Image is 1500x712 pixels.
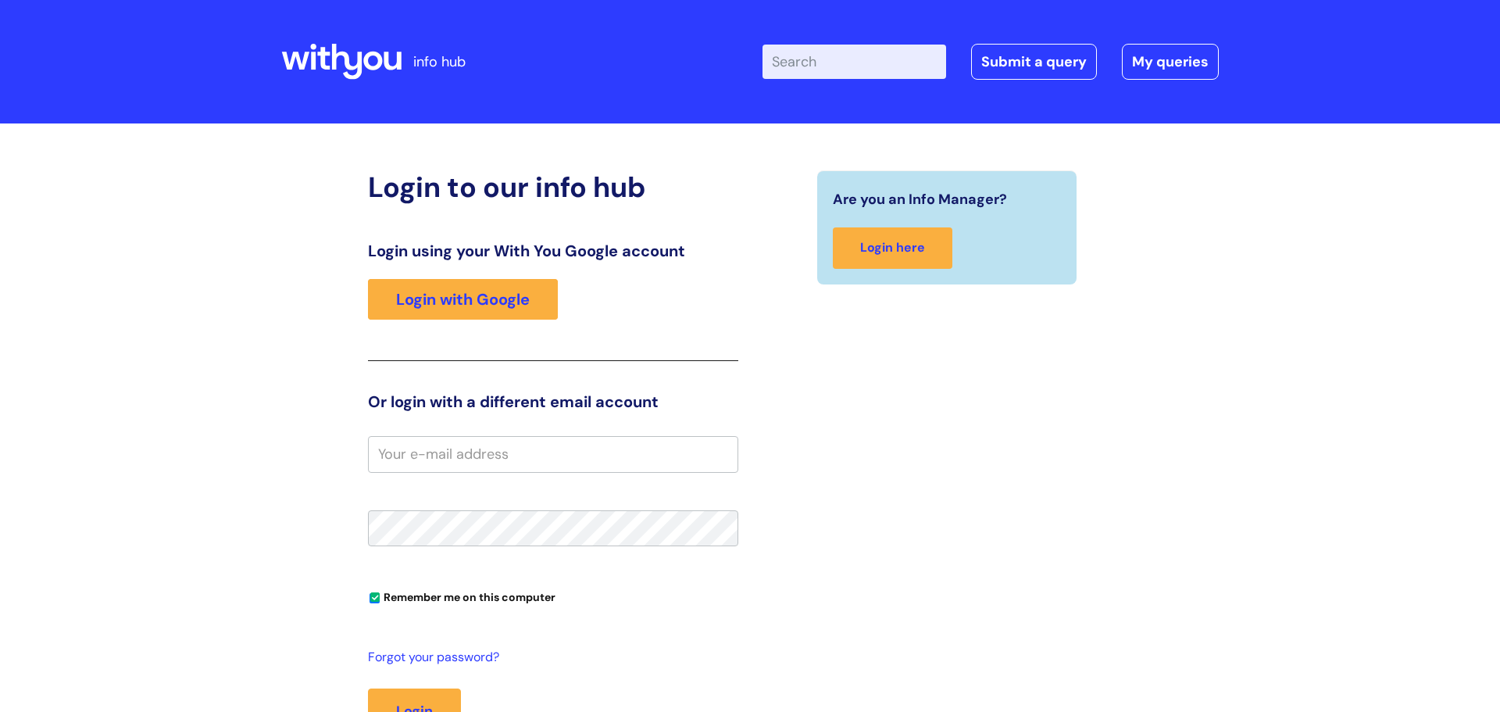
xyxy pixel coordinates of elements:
a: Login with Google [368,279,558,320]
a: Submit a query [971,44,1097,80]
input: Your e-mail address [368,436,738,472]
label: Remember me on this computer [368,587,555,604]
h3: Or login with a different email account [368,392,738,411]
span: Are you an Info Manager? [833,187,1007,212]
p: info hub [413,49,466,74]
div: You can uncheck this option if you're logging in from a shared device [368,584,738,609]
h3: Login using your With You Google account [368,242,738,260]
a: Login here [833,227,952,269]
a: My queries [1122,44,1219,80]
a: Forgot your password? [368,646,730,669]
input: Search [762,45,946,79]
input: Remember me on this computer [370,593,380,603]
h2: Login to our info hub [368,170,738,204]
